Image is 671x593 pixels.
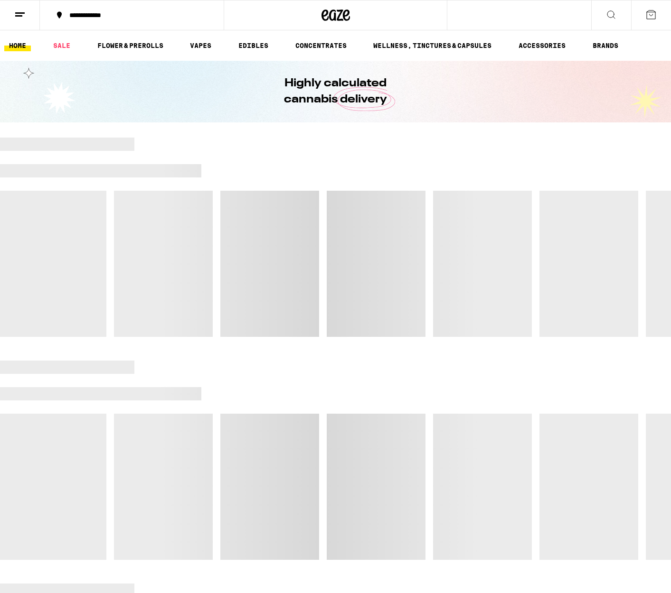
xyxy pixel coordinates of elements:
[257,75,414,108] h1: Highly calculated cannabis delivery
[588,40,623,51] a: BRANDS
[185,40,216,51] a: VAPES
[291,40,351,51] a: CONCENTRATES
[93,40,168,51] a: FLOWER & PREROLLS
[234,40,273,51] a: EDIBLES
[514,40,570,51] a: ACCESSORIES
[369,40,496,51] a: WELLNESS, TINCTURES & CAPSULES
[4,40,31,51] a: HOME
[48,40,75,51] a: SALE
